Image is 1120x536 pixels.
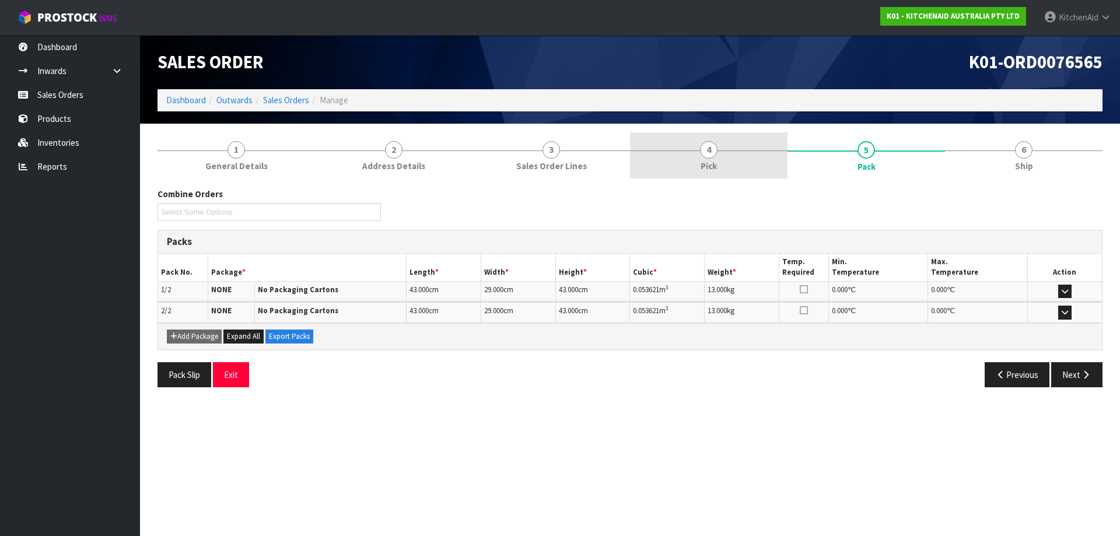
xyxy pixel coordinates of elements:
span: General Details [205,160,268,172]
sup: 3 [666,283,668,291]
span: 0.000 [832,306,848,316]
label: Combine Orders [157,188,223,200]
td: ℃ [928,302,1027,323]
a: Sales Orders [263,94,309,106]
th: Length [407,254,481,281]
th: Temp. Required [779,254,828,281]
a: Dashboard [166,94,206,106]
th: Package [208,254,407,281]
h3: Packs [167,236,1093,247]
span: 2 [385,141,402,159]
span: Sales Order [157,51,264,73]
th: Pack No. [158,254,208,281]
button: Next [1051,362,1102,387]
span: 29.000 [484,285,503,295]
th: Min. Temperature [829,254,928,281]
span: K01-ORD0076565 [969,51,1102,73]
span: 43.000 [409,285,429,295]
button: Expand All [223,330,264,344]
td: ℃ [829,302,928,323]
span: 43.000 [559,306,578,316]
td: kg [705,281,779,302]
strong: NONE [211,306,232,316]
span: 43.000 [409,306,429,316]
th: Weight [705,254,779,281]
span: 0.000 [931,285,947,295]
th: Height [555,254,630,281]
strong: K01 - KITCHENAID AUSTRALIA PTY LTD [887,11,1020,21]
button: Exit [213,362,249,387]
td: ℃ [829,281,928,302]
span: Address Details [362,160,425,172]
small: WMS [99,13,117,24]
span: 0.000 [931,306,947,316]
td: cm [481,302,555,323]
th: Max. Temperature [928,254,1027,281]
td: m [630,281,705,302]
td: cm [407,302,481,323]
strong: No Packaging Cartons [258,306,338,316]
th: Action [1027,254,1102,281]
img: cube-alt.png [17,10,32,24]
strong: NONE [211,285,232,295]
strong: No Packaging Cartons [258,285,338,295]
td: kg [705,302,779,323]
span: 13.000 [708,285,727,295]
td: m [630,302,705,323]
span: 2/2 [161,306,171,316]
span: 13.000 [708,306,727,316]
button: Pack Slip [157,362,211,387]
span: 6 [1015,141,1032,159]
span: Pack [857,160,876,173]
span: 0.053621 [633,285,659,295]
td: cm [407,281,481,302]
button: Add Package [167,330,222,344]
td: cm [555,302,630,323]
span: 4 [700,141,717,159]
sup: 3 [666,304,668,312]
span: 3 [542,141,560,159]
span: 43.000 [559,285,578,295]
span: Pick [701,160,717,172]
span: KitchenAid [1059,12,1098,23]
td: ℃ [928,281,1027,302]
span: 29.000 [484,306,503,316]
span: Expand All [227,331,260,341]
span: 1 [228,141,245,159]
span: 5 [857,141,875,159]
span: 1/2 [161,285,171,295]
span: Ship [1015,160,1033,172]
th: Cubic [630,254,705,281]
span: Sales Order Lines [516,160,587,172]
td: cm [481,281,555,302]
button: Previous [985,362,1050,387]
span: 0.053621 [633,306,659,316]
span: Pack [157,179,1102,397]
th: Width [481,254,555,281]
td: cm [555,281,630,302]
a: Outwards [216,94,253,106]
span: ProStock [37,10,97,25]
button: Export Packs [265,330,313,344]
span: 0.000 [832,285,848,295]
span: Manage [320,94,348,106]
